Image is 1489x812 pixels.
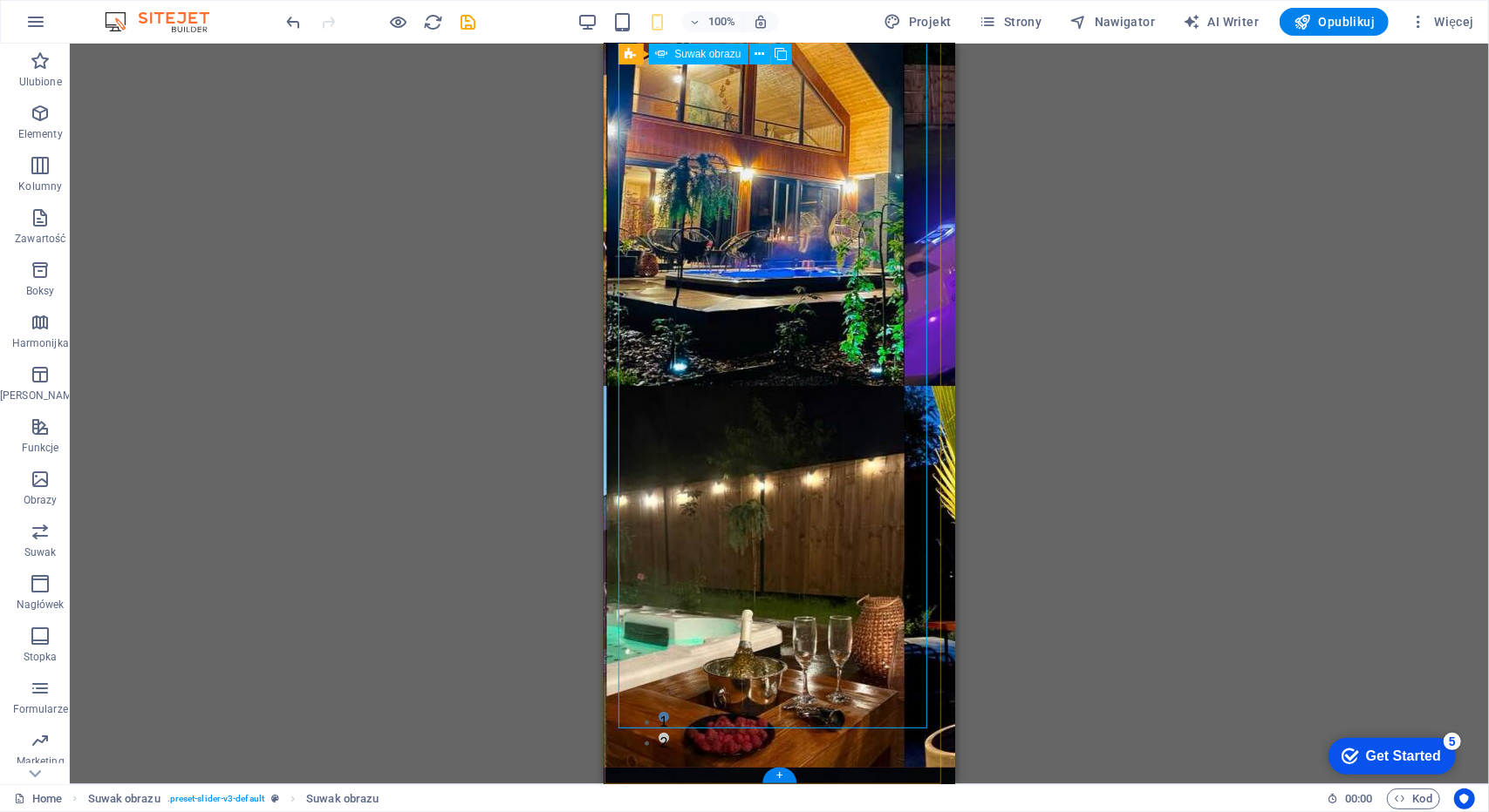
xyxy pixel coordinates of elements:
[26,284,55,298] p: Boksy
[973,8,1049,36] button: Strony
[1395,788,1432,809] span: Kod
[1403,8,1481,36] button: Więcej
[458,11,479,32] button: save
[18,179,62,193] p: Kolumny
[88,788,161,809] span: Kliknij, aby zaznaczyć. Kliknij dwukrotnie, aby edytować
[88,788,379,809] nav: breadcrumb
[1357,792,1360,805] span: :
[1183,13,1259,30] span: AI Writer
[682,11,744,32] button: 100%
[284,12,304,32] i: Cofnij: Edytuj nagłówek (Ctrl+Z)
[388,11,409,32] button: Kliknij tutaj, aby wyjść z trybu podglądu i kontynuować edycję
[14,9,141,45] div: Get Started 5 items remaining, 0% complete
[1294,13,1375,30] span: Opublikuj
[306,788,379,809] span: Kliknij, aby zaznaczyć. Kliknij dwukrotnie, aby edytować
[424,12,444,32] i: Przeładuj stronę
[1327,788,1373,809] h6: Czas sesji
[1410,13,1474,30] span: Więcej
[24,650,58,664] p: Stopka
[1345,788,1372,809] span: 00 00
[24,493,58,507] p: Obrazy
[13,702,68,716] p: Formularze
[1176,8,1266,36] button: AI Writer
[877,8,958,36] button: Projekt
[15,232,65,246] p: Zawartość
[14,788,62,809] a: Kliknij, aby anulować zaznaczenie. Kliknij dwukrotnie, aby otworzyć Strony
[12,336,69,350] p: Harmonijka
[1387,788,1440,809] button: Kod
[22,441,59,455] p: Funkcje
[1062,8,1162,36] button: Nawigator
[100,11,231,32] img: Editor Logo
[980,13,1042,30] span: Strony
[19,75,62,89] p: Ulubione
[51,19,126,35] div: Get Started
[675,49,741,59] span: Suwak obrazu
[762,768,796,783] div: +
[17,754,65,768] p: Marketing
[54,689,65,700] button: 2
[1280,8,1389,36] button: Opublikuj
[54,668,65,679] button: 1
[17,598,65,612] p: Nagłówek
[1069,13,1155,30] span: Nawigator
[24,545,57,559] p: Suwak
[167,788,264,809] span: . preset-slider-v3-default
[129,3,147,21] div: 5
[877,8,958,36] div: Projekt (Ctrl+Alt+Y)
[423,11,444,32] button: reload
[271,794,279,803] i: Ten element jest konfigurowalnym ustawieniem wstępnym
[708,11,736,32] h6: 100%
[1454,788,1475,809] button: Usercentrics
[884,13,951,30] span: Projekt
[283,11,304,32] button: undo
[18,127,63,141] p: Elementy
